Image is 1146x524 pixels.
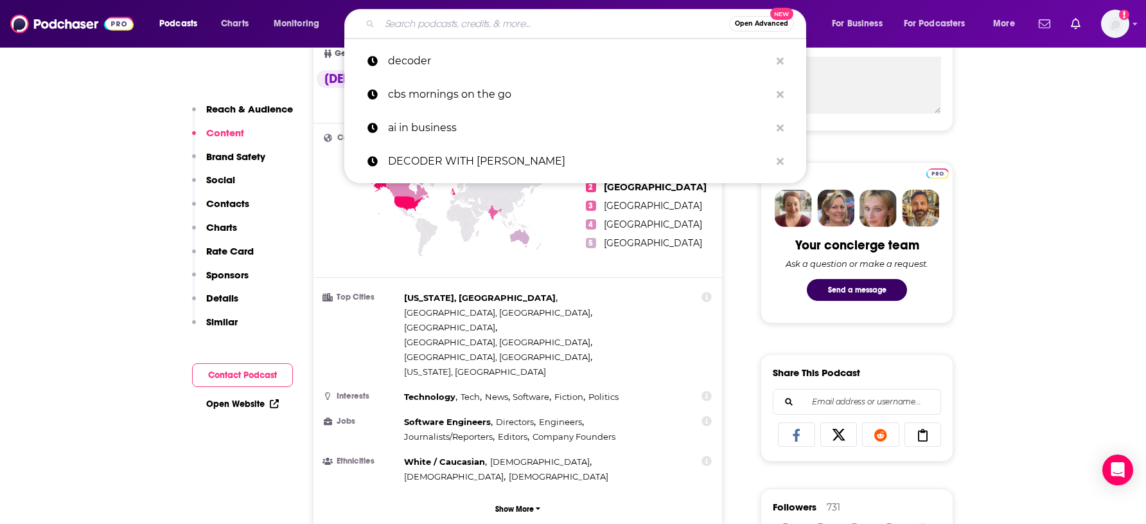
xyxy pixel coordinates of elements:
span: , [496,415,536,429]
img: Jon Profile [902,190,939,227]
span: Technology [404,392,455,402]
button: Send a message [807,279,907,301]
span: , [539,415,584,429]
button: Sponsors [192,269,249,293]
a: Open Website [206,399,279,410]
span: Charts [221,15,249,33]
span: Podcasts [159,15,197,33]
span: 5 [586,238,596,248]
p: Charts [206,221,237,233]
button: Details [192,292,238,316]
span: Politics [588,392,619,402]
span: For Business [832,15,883,33]
p: Similar [206,316,238,328]
span: Tech [461,392,480,402]
span: , [404,415,493,429]
div: 731 [827,501,840,513]
span: Countries [337,134,374,142]
button: Show More [324,497,712,521]
div: Open Intercom Messenger [1102,455,1133,485]
span: , [490,455,592,469]
span: , [404,350,592,365]
button: Content [192,127,244,150]
span: , [498,429,529,444]
div: Search podcasts, credits, & more... [357,9,818,39]
span: [DEMOGRAPHIC_DATA] [490,456,590,467]
p: DECODER WITH NILAY PATEL [388,145,770,178]
button: open menu [823,14,899,34]
span: Company Founders [533,431,615,442]
span: White / Caucasian [404,456,485,467]
span: [DEMOGRAPHIC_DATA] [509,471,608,482]
p: decoder [388,44,770,78]
span: Directors [496,417,534,427]
p: Content [206,127,244,139]
span: 3 [586,201,596,211]
button: open menu [984,14,1031,34]
p: Sponsors [206,269,249,281]
span: Followers [773,501,816,513]
span: News [485,392,508,402]
span: , [404,291,558,305]
img: User Profile [1101,10,1129,38]
span: , [513,390,551,404]
span: , [404,320,497,335]
a: ai in business [344,111,806,145]
h3: Share This Podcast [773,366,860,379]
p: Social [206,174,235,186]
span: Journalists/Reporters [404,431,493,442]
div: Your concierge team [795,237,919,253]
a: Show notifications dropdown [1034,13,1055,35]
span: 2 [586,182,596,192]
span: Software Engineers [404,417,491,427]
span: New [770,8,793,20]
img: Sydney Profile [775,190,812,227]
p: Brand Safety [206,150,265,163]
span: [GEOGRAPHIC_DATA], [GEOGRAPHIC_DATA] [404,337,590,347]
span: , [404,305,592,320]
p: Rate Card [206,245,254,257]
img: Podchaser - Follow, Share and Rate Podcasts [10,12,134,36]
p: Details [206,292,238,304]
span: For Podcasters [904,15,965,33]
span: [DEMOGRAPHIC_DATA] [404,471,504,482]
button: Open AdvancedNew [729,16,794,32]
button: open menu [265,14,336,34]
button: Rate Card [192,245,254,269]
a: Pro website [926,167,949,179]
span: Open Advanced [735,21,788,27]
a: DECODER WITH [PERSON_NAME] [344,145,806,178]
button: Contacts [192,197,249,221]
div: Ask a question or make a request. [786,258,928,269]
h3: Top Cities [324,293,399,302]
span: Software [513,392,549,402]
p: ai in business [388,111,770,145]
a: Charts [213,14,256,34]
span: [GEOGRAPHIC_DATA] [604,237,702,249]
span: Editors [498,431,527,442]
h3: Interests [324,392,399,401]
span: [US_STATE], [GEOGRAPHIC_DATA] [404,293,556,303]
span: , [485,390,510,404]
h3: Ethnicities [324,457,399,465]
p: Show More [495,505,534,514]
span: , [461,390,482,404]
span: [GEOGRAPHIC_DATA], [GEOGRAPHIC_DATA] [404,307,590,318]
img: Podchaser Pro [926,168,949,179]
a: Show notifications dropdown [1066,13,1086,35]
a: Copy Link [904,422,942,447]
span: , [404,455,487,469]
span: Engineers [539,417,582,427]
span: [US_STATE], [GEOGRAPHIC_DATA] [404,366,546,377]
span: Fiction [554,392,583,402]
input: Search podcasts, credits, & more... [380,14,729,34]
a: Share on Facebook [778,422,815,447]
p: Reach & Audience [206,103,293,115]
img: Barbara Profile [817,190,854,227]
a: Share on Reddit [862,422,899,447]
span: , [404,469,506,484]
a: decoder [344,44,806,78]
span: Logged in as jciarczynski [1101,10,1129,38]
button: Show profile menu [1101,10,1129,38]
